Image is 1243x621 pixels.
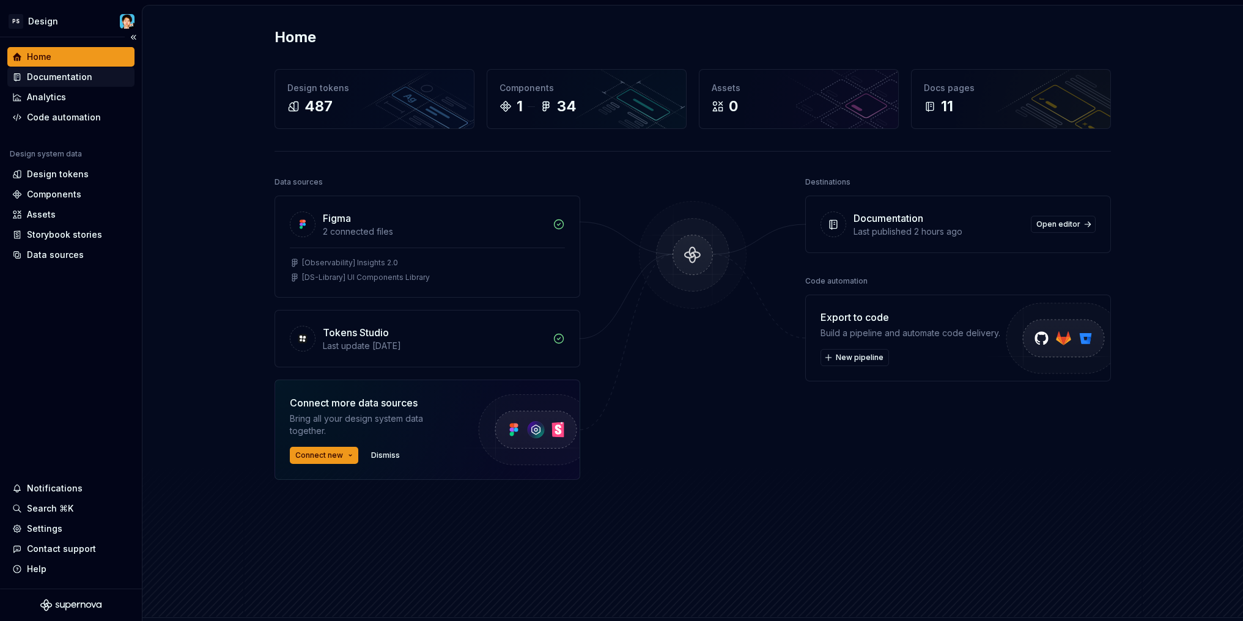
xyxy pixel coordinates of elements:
[7,225,135,244] a: Storybook stories
[7,164,135,184] a: Design tokens
[854,226,1024,238] div: Last published 2 hours ago
[805,273,868,290] div: Code automation
[27,188,81,200] div: Components
[487,69,687,129] a: Components134
[125,29,142,46] button: Collapse sidebar
[7,499,135,518] button: Search ⌘K
[366,447,405,464] button: Dismiss
[557,97,577,116] div: 34
[821,310,1000,325] div: Export to code
[836,353,883,362] span: New pipeline
[7,67,135,87] a: Documentation
[120,14,135,29] img: Leo
[821,349,889,366] button: New pipeline
[7,539,135,559] button: Contact support
[27,502,73,515] div: Search ⌘K
[323,211,351,226] div: Figma
[7,108,135,127] a: Code automation
[7,559,135,579] button: Help
[275,174,323,191] div: Data sources
[941,97,953,116] div: 11
[27,168,89,180] div: Design tokens
[2,8,139,34] button: PSDesignLeo
[290,447,358,464] button: Connect new
[290,395,455,410] div: Connect more data sources
[7,519,135,538] a: Settings
[924,82,1098,94] div: Docs pages
[275,28,316,47] h2: Home
[27,71,92,83] div: Documentation
[323,340,545,352] div: Last update [DATE]
[27,563,46,575] div: Help
[712,82,886,94] div: Assets
[1031,216,1096,233] a: Open editor
[699,69,899,129] a: Assets0
[302,258,398,268] div: [Observability] Insights 2.0
[27,229,102,241] div: Storybook stories
[323,325,389,340] div: Tokens Studio
[911,69,1111,129] a: Docs pages11
[27,208,56,221] div: Assets
[28,15,58,28] div: Design
[302,273,430,282] div: [DS-Library] UI Components Library
[27,111,101,123] div: Code automation
[27,51,51,63] div: Home
[854,211,923,226] div: Documentation
[1036,219,1080,229] span: Open editor
[10,149,82,159] div: Design system data
[275,69,474,129] a: Design tokens487
[27,249,84,261] div: Data sources
[821,327,1000,339] div: Build a pipeline and automate code delivery.
[7,47,135,67] a: Home
[729,97,738,116] div: 0
[7,479,135,498] button: Notifications
[27,482,83,494] div: Notifications
[500,82,674,94] div: Components
[27,543,96,555] div: Contact support
[9,14,23,29] div: PS
[517,97,523,116] div: 1
[290,413,455,437] div: Bring all your design system data together.
[7,245,135,265] a: Data sources
[7,87,135,107] a: Analytics
[27,523,62,535] div: Settings
[304,97,333,116] div: 487
[7,205,135,224] a: Assets
[287,82,462,94] div: Design tokens
[7,185,135,204] a: Components
[323,226,545,238] div: 2 connected files
[805,174,850,191] div: Destinations
[27,91,66,103] div: Analytics
[275,310,580,367] a: Tokens StudioLast update [DATE]
[275,196,580,298] a: Figma2 connected files[Observability] Insights 2.0[DS-Library] UI Components Library
[371,450,400,460] span: Dismiss
[40,599,101,611] svg: Supernova Logo
[295,450,343,460] span: Connect new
